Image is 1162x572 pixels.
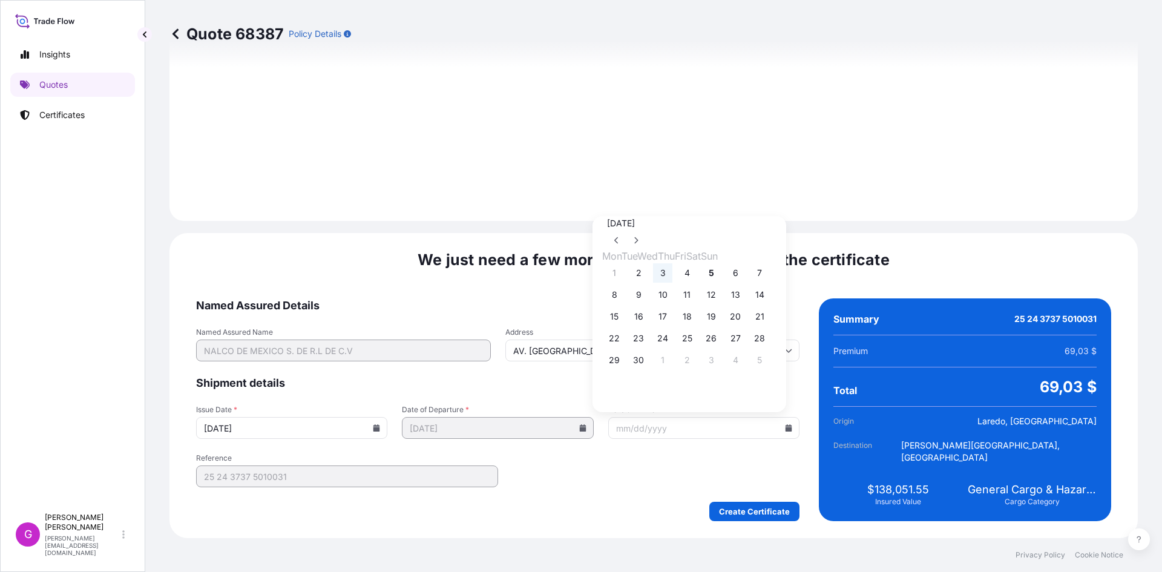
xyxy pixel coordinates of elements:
button: 15 [605,307,624,326]
button: 26 [701,329,721,348]
span: Origin [833,415,901,427]
span: Shipment details [196,376,799,390]
button: 17 [653,307,672,326]
a: Privacy Policy [1016,550,1065,560]
button: 1 [605,263,624,283]
button: 20 [726,307,745,326]
p: Quote 68387 [169,24,284,44]
span: Address [505,327,800,337]
input: Your internal reference [196,465,498,487]
span: 25 24 3737 5010031 [1014,313,1097,325]
span: G [24,528,32,541]
span: Wednesday [637,250,658,262]
button: 8 [605,285,624,304]
span: Issue Date [196,405,387,415]
span: Friday [675,250,686,262]
button: 7 [750,263,769,283]
button: 28 [750,329,769,348]
button: 10 [653,285,672,304]
span: Thursday [658,250,675,262]
a: Certificates [10,103,135,127]
button: 5 [750,350,769,370]
span: Named Assured Name [196,327,491,337]
button: 18 [677,307,697,326]
span: Insured Value [875,497,921,507]
span: Tuesday [622,250,637,262]
span: 69,03 $ [1065,345,1097,357]
span: Destination [833,439,901,464]
span: Date of Departure [402,405,593,415]
a: Insights [10,42,135,67]
button: 13 [726,285,745,304]
span: Cargo Category [1005,497,1060,507]
button: 16 [629,307,648,326]
span: Premium [833,345,868,357]
span: Monday [602,250,622,262]
button: 2 [677,350,697,370]
button: 12 [701,285,721,304]
div: [DATE] [607,216,772,231]
button: 23 [629,329,648,348]
input: mm/dd/yyyy [608,417,799,439]
a: Quotes [10,73,135,97]
span: Summary [833,313,879,325]
p: Insights [39,48,70,61]
p: [PERSON_NAME][EMAIL_ADDRESS][DOMAIN_NAME] [45,534,120,556]
button: 25 [677,329,697,348]
button: 30 [629,350,648,370]
p: Certificates [39,109,85,121]
span: Saturday [686,250,701,262]
input: mm/dd/yyyy [402,417,593,439]
span: Sunday [701,250,718,262]
button: 22 [605,329,624,348]
button: 21 [750,307,769,326]
button: 19 [701,307,721,326]
button: 24 [653,329,672,348]
span: General Cargo & Hazardous Cargo (IMO) [968,482,1097,497]
button: 3 [701,350,721,370]
button: 4 [677,263,697,283]
button: 11 [677,285,697,304]
span: Laredo, [GEOGRAPHIC_DATA] [977,415,1097,427]
input: mm/dd/yyyy [196,417,387,439]
span: 69,03 $ [1040,377,1097,396]
span: $138,051.55 [867,482,929,497]
button: 3 [653,263,672,283]
p: [PERSON_NAME] [PERSON_NAME] [45,513,120,532]
button: 6 [726,263,745,283]
button: 2 [629,263,648,283]
span: [PERSON_NAME][GEOGRAPHIC_DATA], [GEOGRAPHIC_DATA] [901,439,1097,464]
button: 4 [726,350,745,370]
input: Cargo owner address [505,340,800,361]
button: 1 [653,350,672,370]
p: Policy Details [289,28,341,40]
p: Quotes [39,79,68,91]
p: Create Certificate [719,505,790,518]
span: Reference [196,453,498,463]
button: 9 [629,285,648,304]
button: 27 [726,329,745,348]
span: We just need a few more details before we issue the certificate [418,250,890,269]
button: 29 [605,350,624,370]
button: 5 [701,263,721,283]
button: Create Certificate [709,502,799,521]
span: Named Assured Details [196,298,799,313]
button: 14 [750,285,769,304]
a: Cookie Notice [1075,550,1123,560]
span: Total [833,384,857,396]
